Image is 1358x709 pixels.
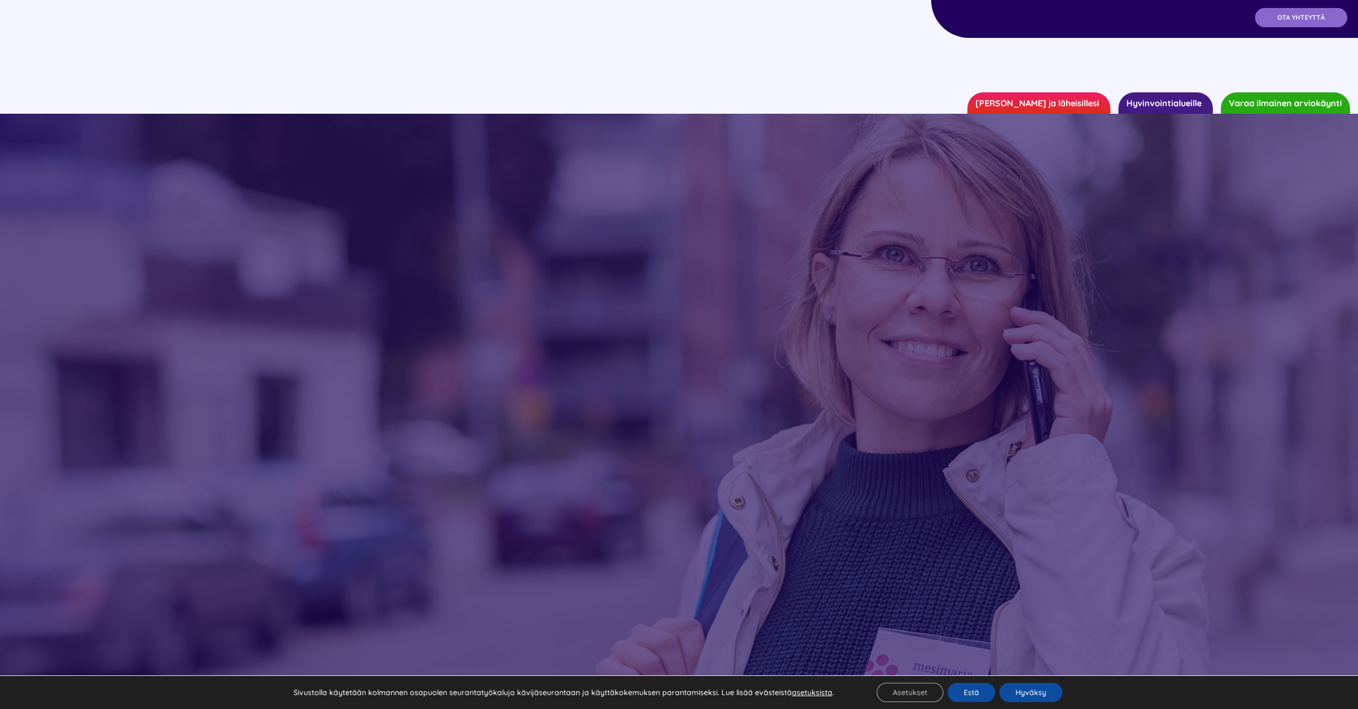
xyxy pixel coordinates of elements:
[999,683,1062,702] button: Hyväksy
[293,688,834,697] p: Sivustolla käytetään kolmannen osapuolen seurantatyökaluja kävijäseurantaan ja käyttäkokemuksen p...
[1118,92,1213,114] a: Hyvinvointialueille
[967,92,1110,114] a: [PERSON_NAME] ja läheisillesi
[1221,92,1350,114] a: Varaa ilmainen arviokäynti
[1255,8,1347,27] a: OTA YHTEYTTÄ
[948,683,995,702] button: Estä
[792,688,832,697] button: asetuksista
[877,683,943,702] button: Asetukset
[1277,14,1325,21] span: OTA YHTEYTTÄ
